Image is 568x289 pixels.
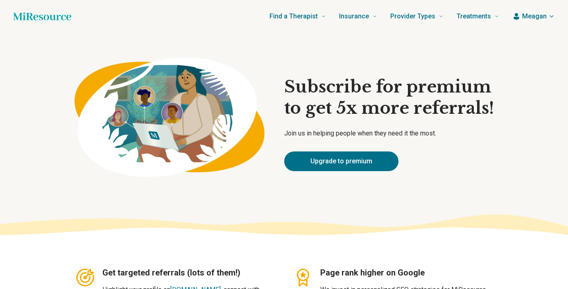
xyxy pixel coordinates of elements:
[522,11,547,21] span: Meagan
[284,76,494,119] h1: Subscribe for premium to get 5x more referrals!
[339,11,369,22] span: Insurance
[390,11,435,22] span: Provider Types
[457,11,491,22] span: Treatments
[320,267,494,278] h3: Page rank higher on Google
[284,129,494,138] p: Join us in helping people when they need it the most.
[269,11,318,22] span: Find a Therapist
[102,267,276,278] h3: Get targeted referrals (lots of them!)
[512,11,555,21] button: Meagan
[13,8,71,25] a: Home page
[284,151,398,171] a: Upgrade to premium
